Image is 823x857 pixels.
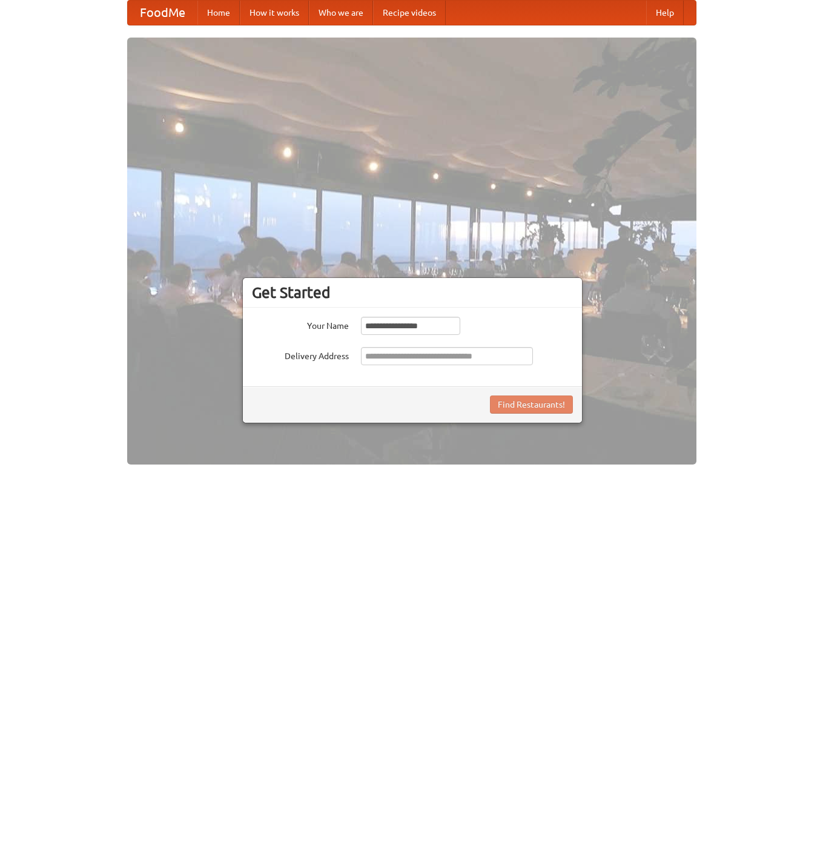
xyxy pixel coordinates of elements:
[373,1,446,25] a: Recipe videos
[252,317,349,332] label: Your Name
[252,347,349,362] label: Delivery Address
[646,1,684,25] a: Help
[309,1,373,25] a: Who we are
[128,1,197,25] a: FoodMe
[240,1,309,25] a: How it works
[252,283,573,302] h3: Get Started
[197,1,240,25] a: Home
[490,395,573,414] button: Find Restaurants!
